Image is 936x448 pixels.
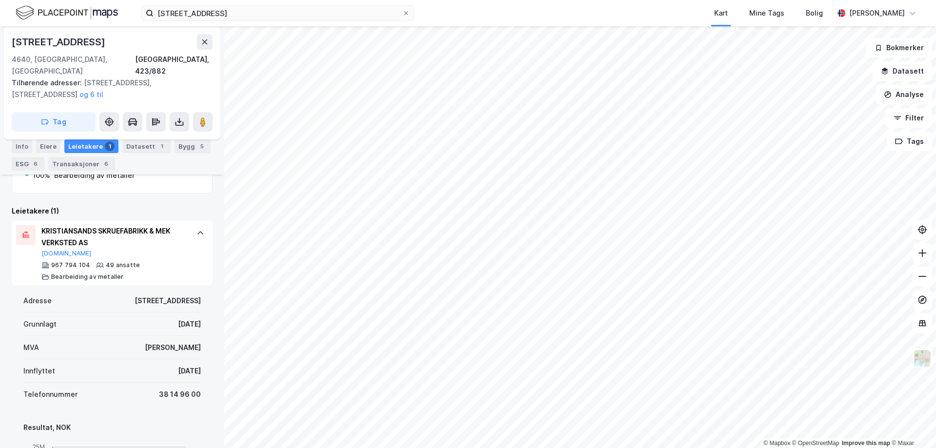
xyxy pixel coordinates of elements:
[23,295,52,307] div: Adresse
[101,159,111,169] div: 6
[197,141,207,151] div: 5
[41,250,92,257] button: [DOMAIN_NAME]
[51,273,124,281] div: Bearbeiding av metaller
[842,440,890,447] a: Improve this map
[23,422,201,433] div: Resultat, NOK
[887,132,932,151] button: Tags
[792,440,839,447] a: OpenStreetMap
[33,170,50,181] div: 100%
[31,159,40,169] div: 6
[23,389,78,400] div: Telefonnummer
[36,139,60,153] div: Eiere
[866,38,932,58] button: Bokmerker
[159,389,201,400] div: 38 14 96 00
[12,78,84,87] span: Tilhørende adresser:
[12,54,135,77] div: 4640, [GEOGRAPHIC_DATA], [GEOGRAPHIC_DATA]
[23,365,55,377] div: Innflyttet
[157,141,167,151] div: 1
[135,54,213,77] div: [GEOGRAPHIC_DATA], 423/882
[178,318,201,330] div: [DATE]
[749,7,784,19] div: Mine Tags
[849,7,905,19] div: [PERSON_NAME]
[41,225,187,249] div: KRISTIANSANDS SKRUEFABRIKK & MEK VERKSTED AS
[48,157,115,171] div: Transaksjoner
[135,295,201,307] div: [STREET_ADDRESS]
[913,349,932,368] img: Z
[145,342,201,353] div: [PERSON_NAME]
[876,85,932,104] button: Analyse
[763,440,790,447] a: Mapbox
[12,112,96,132] button: Tag
[64,139,118,153] div: Leietakere
[806,7,823,19] div: Bolig
[12,139,32,153] div: Info
[714,7,728,19] div: Kart
[154,6,402,20] input: Søk på adresse, matrikkel, gårdeiere, leietakere eller personer
[23,318,57,330] div: Grunnlagt
[885,108,932,128] button: Filter
[175,139,211,153] div: Bygg
[23,342,39,353] div: MVA
[54,170,135,181] div: Bearbeiding av metaller
[106,261,140,269] div: 49 ansatte
[122,139,171,153] div: Datasett
[12,77,205,100] div: [STREET_ADDRESS], [STREET_ADDRESS]
[51,261,90,269] div: 967 794 104
[12,34,107,50] div: [STREET_ADDRESS]
[887,401,936,448] iframe: Chat Widget
[178,365,201,377] div: [DATE]
[12,157,44,171] div: ESG
[873,61,932,81] button: Datasett
[105,141,115,151] div: 1
[12,205,213,217] div: Leietakere (1)
[16,4,118,21] img: logo.f888ab2527a4732fd821a326f86c7f29.svg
